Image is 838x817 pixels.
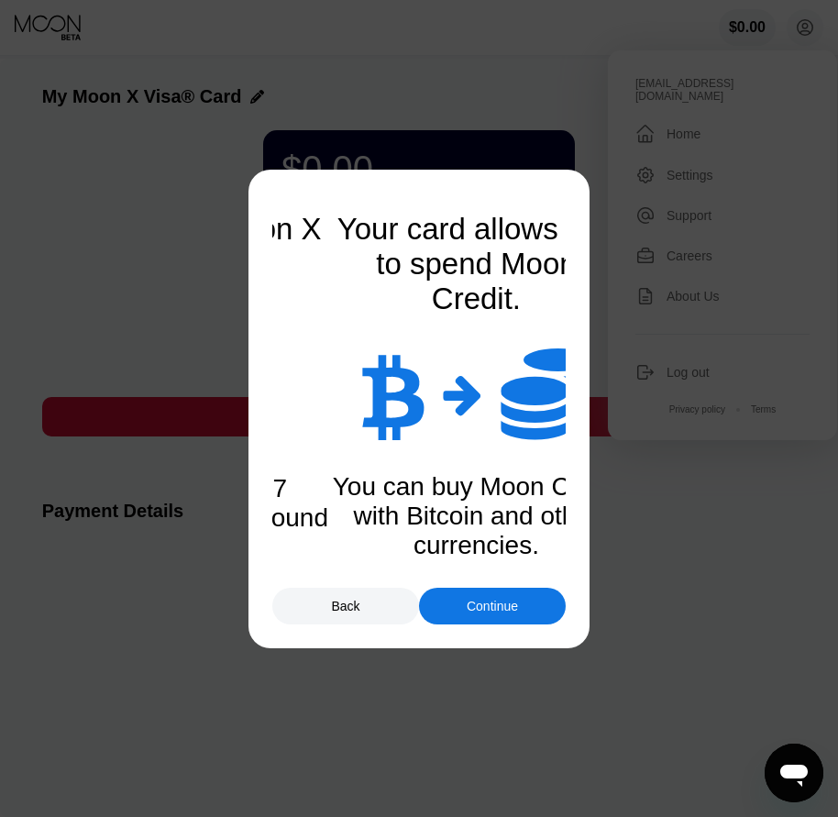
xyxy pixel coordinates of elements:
div:  [443,371,482,417]
div: Back [272,588,419,624]
div: Continue [419,588,566,624]
div:  [501,344,592,445]
div:  [359,348,425,440]
div: Your card allows you to spend Moon Credit. [329,212,623,316]
div: Continue [467,599,518,613]
iframe: Button to launch messaging window [765,744,823,802]
div: Back [331,599,359,613]
div: You can buy Moon Credit with Bitcoin and other currencies. [329,472,623,560]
